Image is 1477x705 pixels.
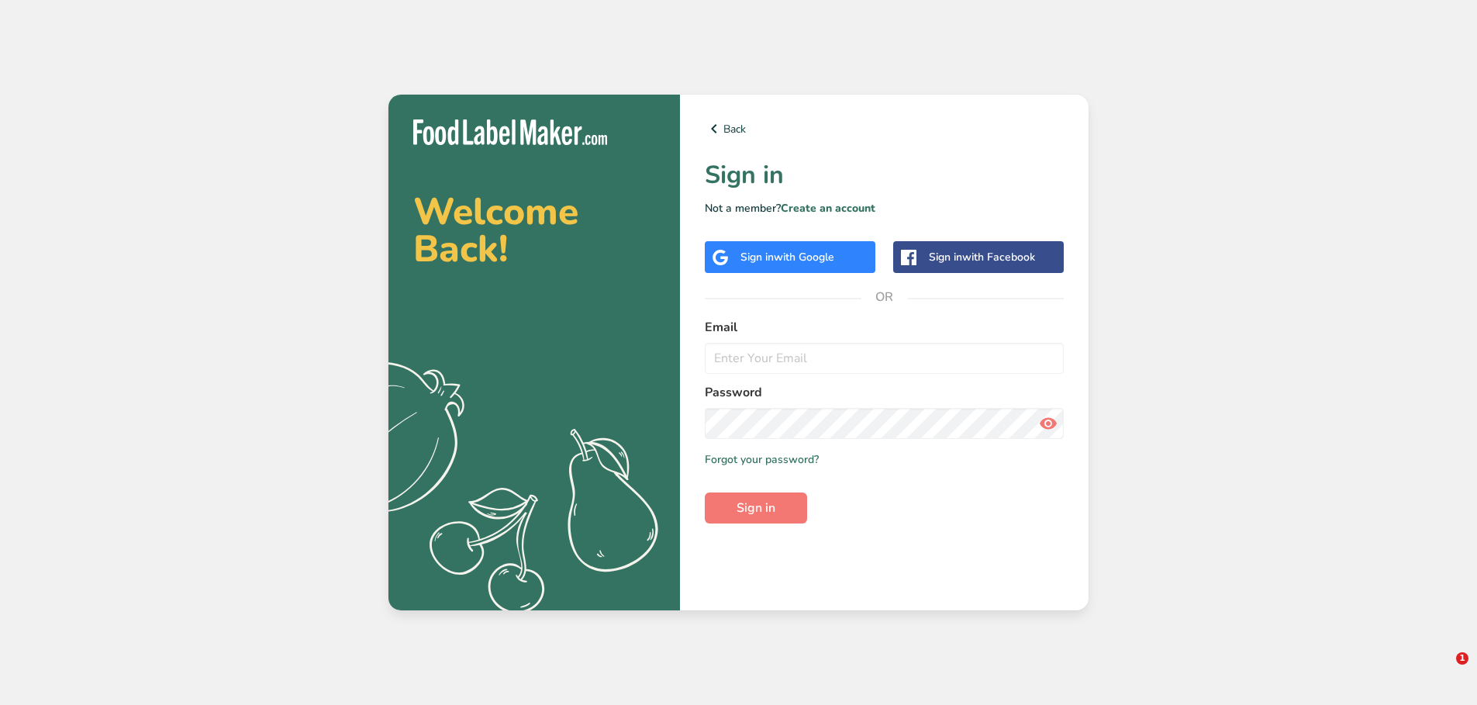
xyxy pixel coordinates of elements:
[705,451,819,468] a: Forgot your password?
[740,249,834,265] div: Sign in
[929,249,1035,265] div: Sign in
[705,200,1064,216] p: Not a member?
[774,250,834,264] span: with Google
[705,383,1064,402] label: Password
[705,119,1064,138] a: Back
[413,119,607,145] img: Food Label Maker
[861,274,908,320] span: OR
[737,499,775,517] span: Sign in
[705,492,807,524] button: Sign in
[1424,652,1461,689] iframe: Intercom live chat
[705,343,1064,374] input: Enter Your Email
[705,318,1064,337] label: Email
[413,193,655,268] h2: Welcome Back!
[1456,652,1468,665] span: 1
[705,157,1064,194] h1: Sign in
[962,250,1035,264] span: with Facebook
[781,201,875,216] a: Create an account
